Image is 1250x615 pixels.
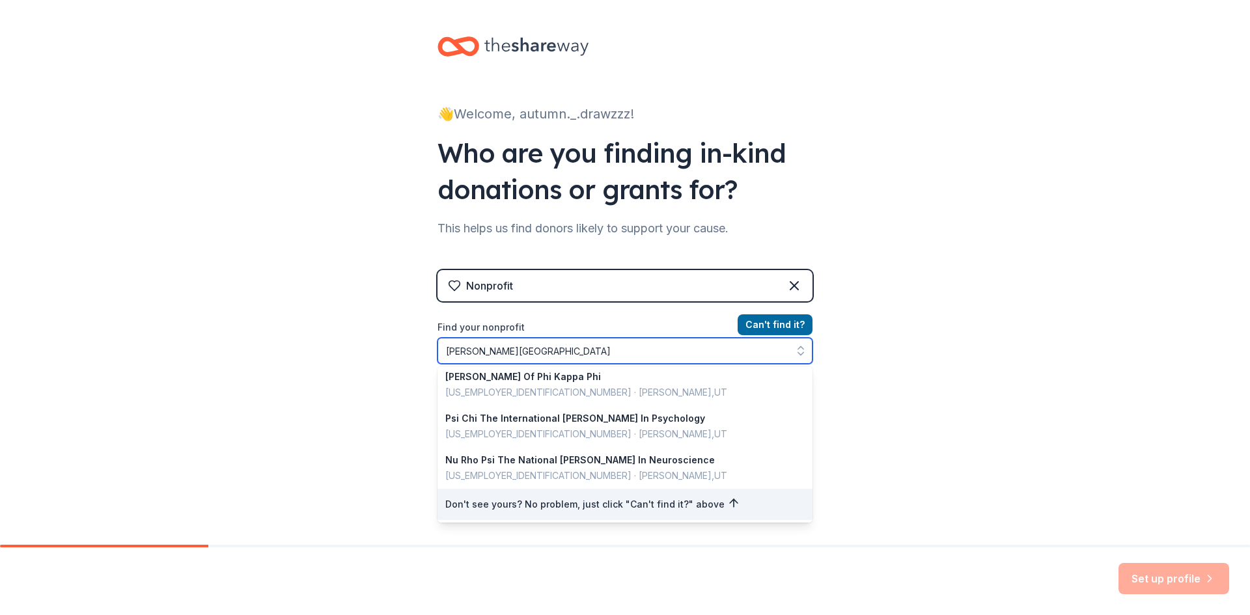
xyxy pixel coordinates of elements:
[437,489,812,520] div: Don't see yours? No problem, just click "Can't find it?" above
[445,369,789,385] div: [PERSON_NAME] Of Phi Kappa Phi
[437,338,812,364] input: Search by name, EIN, or city
[445,468,789,484] div: [US_EMPLOYER_IDENTIFICATION_NUMBER] · [PERSON_NAME] , UT
[445,411,789,426] div: Psi Chi The International [PERSON_NAME] In Psychology
[445,452,789,468] div: Nu Rho Psi The National [PERSON_NAME] In Neuroscience
[445,426,789,442] div: [US_EMPLOYER_IDENTIFICATION_NUMBER] · [PERSON_NAME] , UT
[445,385,789,400] div: [US_EMPLOYER_IDENTIFICATION_NUMBER] · [PERSON_NAME] , UT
